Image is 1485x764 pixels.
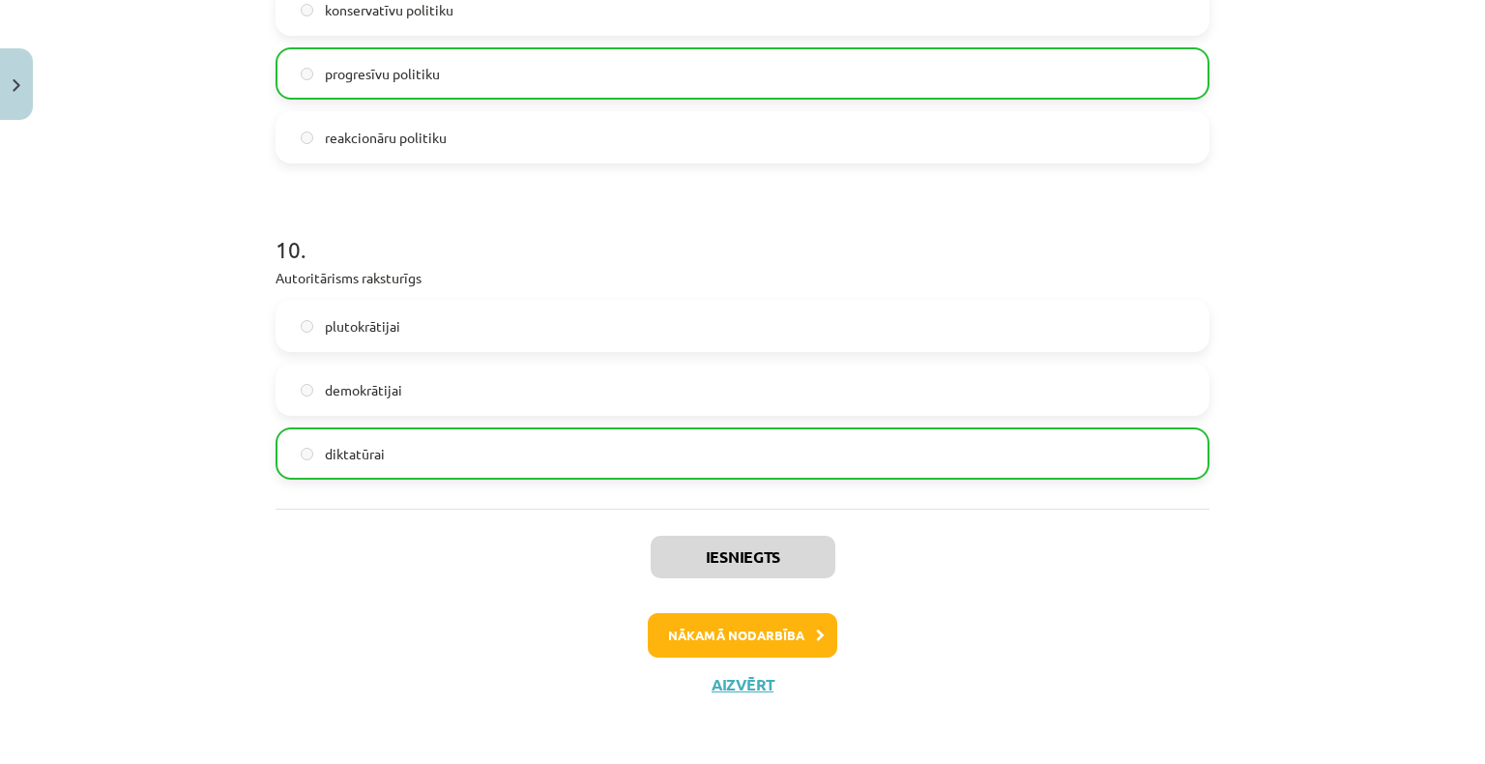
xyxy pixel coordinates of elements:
[276,202,1209,262] h1: 10 .
[325,128,447,148] span: reakcionāru politiku
[325,64,440,84] span: progresīvu politiku
[325,444,385,464] span: diktatūrai
[325,380,402,400] span: demokrātijai
[301,4,313,16] input: konservatīvu politiku
[325,316,400,337] span: plutokrātijai
[648,613,837,658] button: Nākamā nodarbība
[301,320,313,333] input: plutokrātijai
[301,132,313,144] input: reakcionāru politiku
[301,384,313,397] input: demokrātijai
[301,448,313,460] input: diktatūrai
[276,268,1209,288] p: Autoritārisms raksturīgs
[13,79,20,92] img: icon-close-lesson-0947bae3869378f0d4975bcd49f059093ad1ed9edebbc8119c70593378902aed.svg
[706,675,779,694] button: Aizvērt
[651,536,835,578] button: Iesniegts
[301,68,313,80] input: progresīvu politiku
